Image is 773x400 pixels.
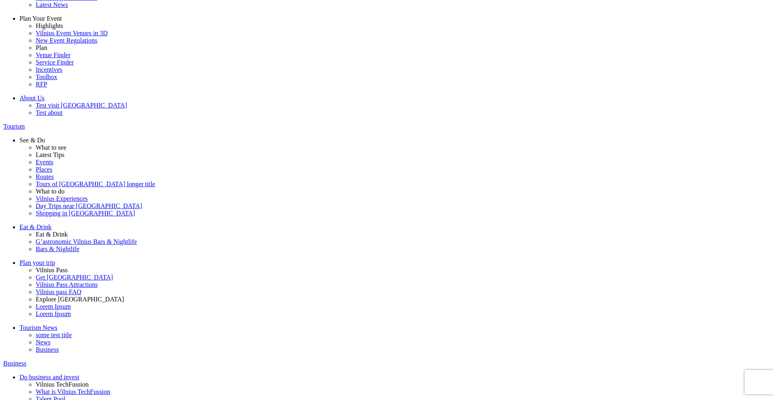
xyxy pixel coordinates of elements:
[36,73,770,81] a: Toolbox
[36,37,770,44] a: New Event Regulations
[36,303,770,310] a: Lorem Ipsum
[19,324,58,331] span: Tourism News
[19,137,45,144] span: See & Do
[3,123,770,130] a: Tourism
[36,238,137,245] span: G’astronomic Vilnius Bars & Nightlife
[19,324,770,331] a: Tourism News
[36,310,71,317] span: Lorem Ipsum
[36,288,82,295] span: Vilnius pass FAQ
[36,166,770,173] a: Places
[36,81,770,88] a: RFP
[36,288,770,296] a: Vilnius pass FAQ
[19,374,79,381] span: Do business and invest
[36,346,770,353] a: Business
[36,66,62,73] span: Incentives
[36,1,770,9] a: Latest News
[36,59,74,66] span: Service Finder
[19,224,52,230] span: Eat & Drink
[36,30,108,37] span: Vilnius Event Venues in 3D
[36,388,770,396] a: What is Vilnius TechFussion
[36,159,54,166] span: Events
[19,95,770,102] a: About Us
[36,310,770,318] a: Lorem Ipsum
[36,339,50,346] span: News
[36,346,59,353] span: Business
[36,73,57,80] span: Toolbox
[36,281,98,288] span: Vilnius Pass Attractions
[36,173,54,180] span: Routes
[36,388,110,395] span: What is Vilnius TechFussion
[36,188,65,195] span: What to do
[36,281,770,288] a: Vilnius Pass Attractions
[36,44,47,51] span: Plan
[36,181,770,188] a: Tours of [GEOGRAPHIC_DATA] longer title
[36,245,770,253] a: Bars & Nightlife
[36,267,68,273] span: Vilnius Pass
[36,195,88,202] span: Vilnius Experiences
[3,360,26,367] span: Business
[19,374,770,381] a: Do business and invest
[36,109,770,116] a: Test about
[19,224,770,231] a: Eat & Drink
[36,37,97,44] span: New Event Regulations
[36,195,770,202] a: Vilnius Experiences
[36,210,135,217] span: Shopping in [GEOGRAPHIC_DATA]
[36,159,770,166] a: Events
[36,210,770,217] a: Shopping in [GEOGRAPHIC_DATA]
[36,151,65,158] span: Latest Tips
[36,22,63,29] span: Highlights
[36,238,770,245] a: G’astronomic Vilnius Bars & Nightlife
[36,296,124,303] span: Explore [GEOGRAPHIC_DATA]
[36,144,67,151] span: What to see
[36,245,80,252] span: Bars & Nightlife
[36,274,770,281] a: Get [GEOGRAPHIC_DATA]
[19,259,770,267] a: Plan your trip
[36,30,770,37] a: Vilnius Event Venues in 3D
[36,202,142,209] span: Day Trips near [GEOGRAPHIC_DATA]
[36,202,770,210] a: Day Trips near [GEOGRAPHIC_DATA]
[36,274,113,281] span: Get [GEOGRAPHIC_DATA]
[36,339,770,346] a: News
[36,381,89,388] span: Vilnius TechFussion
[36,52,770,59] a: Venue Finder
[36,52,71,58] span: Venue Finder
[36,173,770,181] a: Routes
[36,66,770,73] a: Incentives
[19,259,55,266] span: Plan your trip
[36,81,47,88] span: RFP
[3,360,770,367] a: Business
[19,15,62,22] span: Plan Your Event
[36,102,770,109] a: Test visit [GEOGRAPHIC_DATA]
[36,231,68,238] span: Eat & Drink
[36,303,71,310] span: Lorem Ipsum
[36,181,155,187] span: Tours of [GEOGRAPHIC_DATA] longer title
[36,59,770,66] a: Service Finder
[36,331,770,339] a: some test title
[36,166,52,173] span: Places
[19,95,45,101] span: About Us
[3,123,25,130] span: Tourism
